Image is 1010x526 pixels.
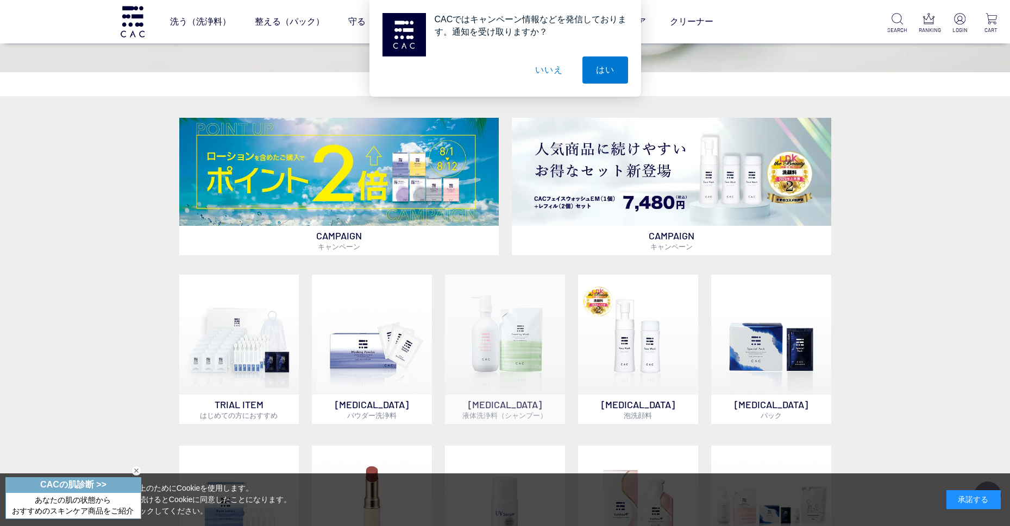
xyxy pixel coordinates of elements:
p: CAMPAIGN [179,226,499,255]
div: CACではキャンペーン情報などを発信しております。通知を受け取りますか？ [426,13,628,38]
p: [MEDICAL_DATA] [711,395,831,424]
div: 承諾する [946,490,1001,509]
img: フェイスウォッシュ＋レフィル2個セット [512,118,831,226]
p: [MEDICAL_DATA] [445,395,565,424]
img: notification icon [382,13,426,56]
p: TRIAL ITEM [179,395,299,424]
span: キャンペーン [318,242,360,251]
img: ローションキャンペーン [179,118,499,226]
span: はじめての方におすすめ [200,411,278,420]
p: [MEDICAL_DATA] [578,395,698,424]
button: はい [582,56,628,84]
a: [MEDICAL_DATA]液体洗浄料（シャンプー） [445,275,565,424]
span: 液体洗浄料（シャンプー） [462,411,547,420]
span: パック [761,411,782,420]
span: 泡洗顔料 [624,411,652,420]
a: 泡洗顔料 [MEDICAL_DATA]泡洗顔料 [578,275,698,424]
a: トライアルセット TRIAL ITEMはじめての方におすすめ [179,275,299,424]
div: 当サイトでは、お客様へのサービス向上のためにCookieを使用します。 「承諾する」をクリックするか閲覧を続けるとCookieに同意したことになります。 詳細はこちらの をクリックしてください。 [9,483,292,517]
a: [MEDICAL_DATA]パック [711,275,831,424]
span: キャンペーン [650,242,693,251]
img: トライアルセット [179,275,299,395]
button: いいえ [522,56,576,84]
img: 泡洗顔料 [578,275,698,395]
p: CAMPAIGN [512,226,831,255]
p: [MEDICAL_DATA] [312,395,432,424]
span: パウダー洗浄料 [347,411,397,420]
a: [MEDICAL_DATA]パウダー洗浄料 [312,275,432,424]
a: ローションキャンペーン ローションキャンペーン CAMPAIGNキャンペーン [179,118,499,255]
a: フェイスウォッシュ＋レフィル2個セット フェイスウォッシュ＋レフィル2個セット CAMPAIGNキャンペーン [512,118,831,255]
